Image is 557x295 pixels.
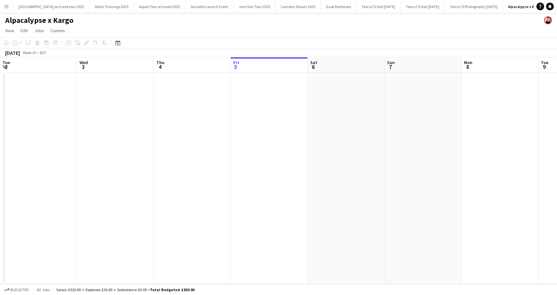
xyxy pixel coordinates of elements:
[357,0,401,13] button: Tesco CS Visit [DATE]
[156,60,164,65] span: Thu
[2,63,10,71] span: 2
[309,63,317,71] span: 6
[310,60,317,65] span: Sat
[79,63,88,71] span: 3
[3,286,30,293] button: Budgeted
[464,60,472,65] span: Mon
[540,63,548,71] span: 9
[401,0,445,13] button: Tesco CS Visit [DATE]
[21,28,28,33] span: Edit
[5,28,14,33] span: View
[321,0,357,13] button: Dusk Battersea
[13,0,89,13] button: [GEOGRAPHIC_DATA] on trade tour 2025
[387,60,395,65] span: Sun
[5,50,20,56] div: [DATE]
[34,28,44,33] span: Jobs
[56,287,194,292] div: Salary £320.00 + Expenses £30.00 + Subsistence £0.00 =
[445,0,503,13] button: Tesco CS Photography [DATE]
[10,288,29,292] span: Budgeted
[503,0,547,13] button: Alpacalypse x Kargo
[233,60,239,65] span: Fri
[48,26,68,35] a: Comms
[21,50,37,55] span: Week 36
[79,60,88,65] span: Wed
[40,50,46,55] div: BST
[386,63,395,71] span: 7
[185,0,234,13] button: Socialite Launch Event
[463,63,472,71] span: 8
[5,15,73,25] h1: Alpacalypse x Kargo
[232,63,239,71] span: 5
[134,0,185,13] button: Aspall Tour on trade 2025
[35,287,51,292] span: All jobs
[155,63,164,71] span: 4
[234,0,275,13] button: Jam Van Tour 2025
[51,28,65,33] span: Comms
[89,0,134,13] button: Stella Trainings 2025
[3,26,17,35] a: View
[3,60,10,65] span: Tue
[150,287,194,292] span: Total Budgeted £350.00
[544,16,552,24] app-user-avatar: Janeann Ferguson
[32,26,47,35] a: Jobs
[275,0,321,13] button: Camden Shouts 2025
[18,26,31,35] a: Edit
[541,60,548,65] span: Tue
